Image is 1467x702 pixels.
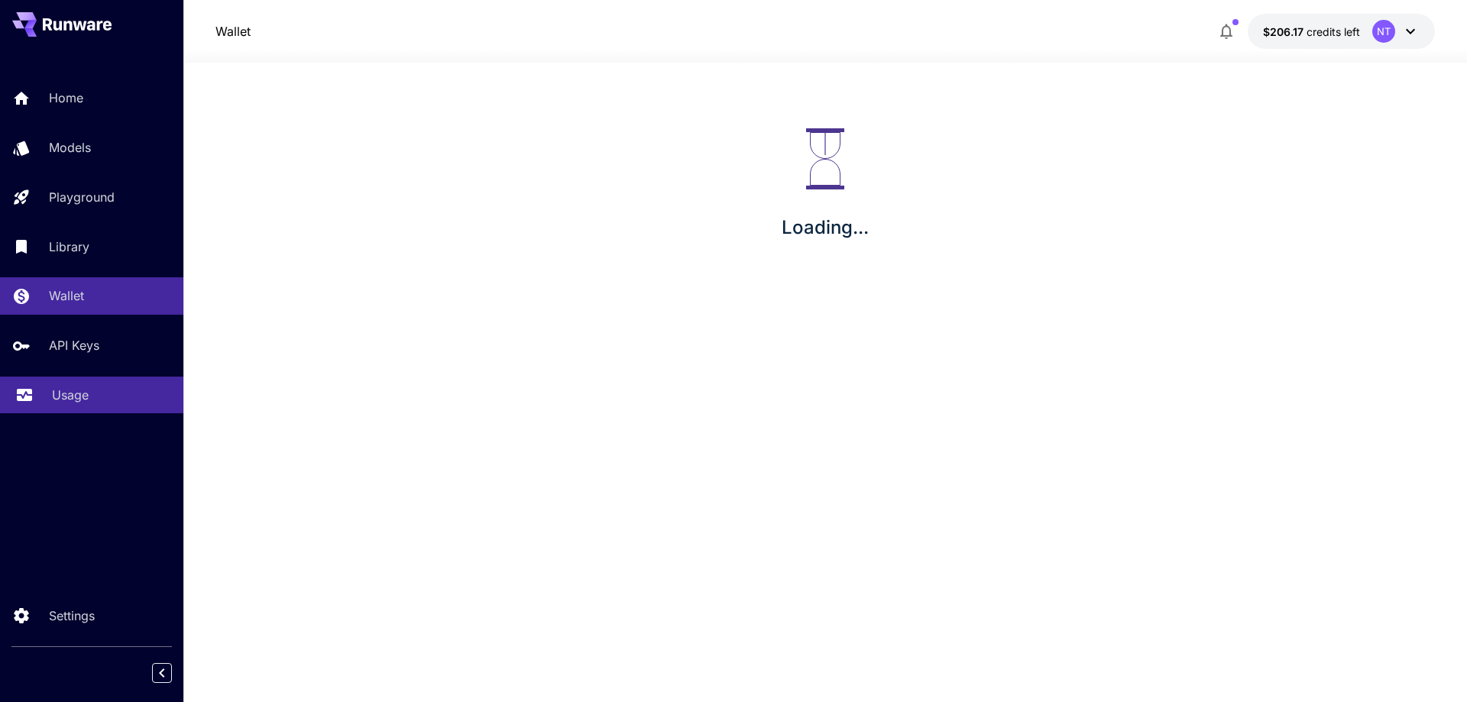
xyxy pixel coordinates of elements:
p: Settings [49,607,95,625]
button: Collapse sidebar [152,663,172,683]
p: Playground [49,188,115,206]
p: API Keys [49,336,99,354]
div: NT [1372,20,1395,43]
nav: breadcrumb [215,22,251,40]
span: $206.17 [1263,25,1307,38]
p: Models [49,138,91,157]
p: Wallet [49,286,84,305]
p: Home [49,89,83,107]
p: Usage [52,386,89,404]
p: Library [49,238,89,256]
div: $206.1686 [1263,24,1360,40]
span: credits left [1307,25,1360,38]
a: Wallet [215,22,251,40]
p: Loading... [782,214,869,241]
div: Collapse sidebar [164,659,183,687]
button: $206.1686NT [1248,14,1435,49]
